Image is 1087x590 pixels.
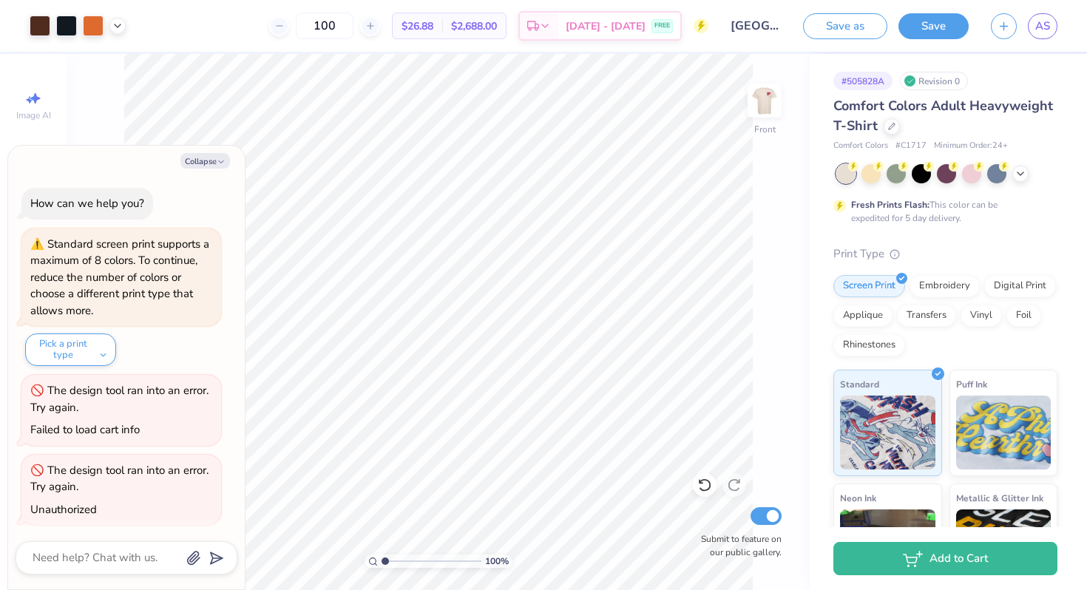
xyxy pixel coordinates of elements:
[693,532,782,559] label: Submit to feature on our public gallery.
[851,199,929,211] strong: Fresh Prints Flash:
[30,463,209,495] div: The design tool ran into an error. Try again.
[402,18,433,34] span: $26.88
[719,11,792,41] input: Untitled Design
[833,97,1053,135] span: Comfort Colors Adult Heavyweight T-Shirt
[451,18,497,34] span: $2,688.00
[833,305,893,327] div: Applique
[956,376,987,392] span: Puff Ink
[25,333,116,366] button: Pick a print type
[16,109,51,121] span: Image AI
[833,72,893,90] div: # 505828A
[30,237,209,318] div: Standard screen print supports a maximum of 8 colors. To continue, reduce the number of colors or...
[30,502,97,517] div: Unauthorized
[566,18,646,34] span: [DATE] - [DATE]
[961,305,1002,327] div: Vinyl
[833,140,888,152] span: Comfort Colors
[900,72,968,90] div: Revision 0
[897,305,956,327] div: Transfers
[30,196,144,211] div: How can we help you?
[956,396,1052,469] img: Puff Ink
[833,542,1057,575] button: Add to Cart
[833,334,905,356] div: Rhinestones
[1028,13,1057,39] a: AS
[840,376,879,392] span: Standard
[30,383,209,415] div: The design tool ran into an error. Try again.
[934,140,1008,152] span: Minimum Order: 24 +
[30,422,140,437] div: Failed to load cart info
[956,509,1052,583] img: Metallic & Glitter Ink
[754,123,776,136] div: Front
[895,140,927,152] span: # C1717
[1006,305,1041,327] div: Foil
[296,13,353,39] input: – –
[1035,18,1050,35] span: AS
[485,555,509,568] span: 100 %
[833,245,1057,262] div: Print Type
[180,153,230,169] button: Collapse
[840,509,935,583] img: Neon Ink
[898,13,969,39] button: Save
[840,490,876,506] span: Neon Ink
[984,275,1056,297] div: Digital Print
[840,396,935,469] img: Standard
[851,198,1033,225] div: This color can be expedited for 5 day delivery.
[750,86,779,115] img: Front
[956,490,1043,506] span: Metallic & Glitter Ink
[910,275,980,297] div: Embroidery
[654,21,670,31] span: FREE
[833,275,905,297] div: Screen Print
[803,13,887,39] button: Save as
